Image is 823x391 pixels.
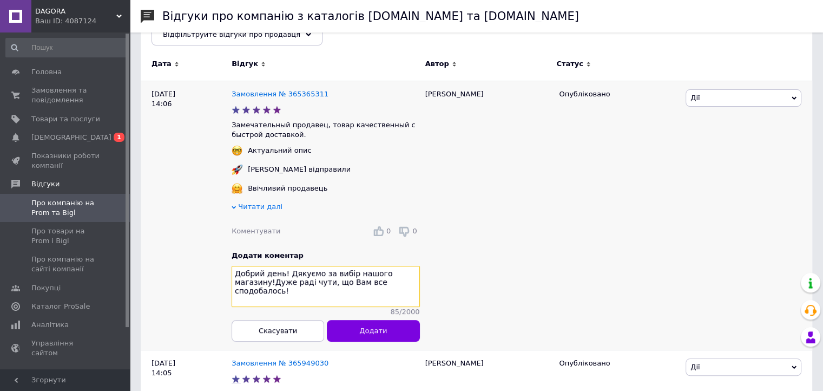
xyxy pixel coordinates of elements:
div: [PERSON_NAME] [420,81,554,350]
span: Про товари на Prom і Bigl [31,226,100,246]
div: Ваш ID: 4087124 [35,16,130,26]
span: Відгук [232,59,258,69]
div: [PERSON_NAME] відправили [245,165,353,174]
div: Актуальний опис [245,146,314,155]
span: Дії [690,94,700,102]
div: Опубліковано [559,89,677,99]
span: Каталог ProSale [31,302,90,311]
span: Аналітика [31,320,69,330]
button: Додати [327,320,419,342]
span: Статус [556,59,583,69]
span: Додати [359,327,387,335]
span: Товари та послуги [31,114,100,124]
img: :nerd_face: [232,145,242,156]
span: Показники роботи компанії [31,151,100,171]
span: Про компанію на Prom та Bigl [31,198,100,218]
span: 0 [386,227,391,235]
span: Скасувати [259,327,297,335]
img: :hugging_face: [232,183,242,194]
img: :rocket: [232,164,242,175]
div: Коментувати [232,226,280,236]
p: Замечательный продавец, товар качественный с быстрой доставкой. [232,120,420,140]
span: Відфільтруйте відгуки про продавця [163,30,300,38]
a: Замовлення № 365949030 [232,359,328,367]
span: Відгуки [31,179,60,189]
span: 0 [412,227,417,235]
textarea: Добрий день! Дякуємо за вибір нашого магазину!Дуже раді чути, що Вам все сподобалось! [232,266,420,308]
h1: Відгуки про компанію з каталогів [DOMAIN_NAME] та [DOMAIN_NAME] [162,10,579,23]
span: 1 [114,133,124,142]
a: Замовлення № 365365311 [232,90,328,98]
span: Гаманець компанії [31,367,100,387]
span: Автор [425,59,449,69]
span: 85 / 2000 [391,308,420,317]
span: Додати коментар [232,251,304,259]
div: Ввічливий продавець [245,184,330,193]
span: DAGORA [35,6,116,16]
span: Управління сайтом [31,338,100,358]
button: Скасувати [232,320,324,342]
div: Читати далі [232,202,420,214]
span: Про компанію на сайті компанії [31,255,100,274]
div: [DATE] 14:06 [141,81,232,350]
span: Головна [31,67,62,77]
div: Опубліковані без коментаря [141,13,283,54]
span: Дата [152,59,172,69]
span: Дії [690,363,700,371]
input: Пошук [5,38,128,57]
span: Коментувати [232,227,280,235]
span: Читати далі [238,203,282,211]
div: Опубліковано [559,359,677,368]
span: [DEMOGRAPHIC_DATA] [31,133,111,142]
span: Замовлення та повідомлення [31,86,100,105]
span: Покупці [31,283,61,293]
